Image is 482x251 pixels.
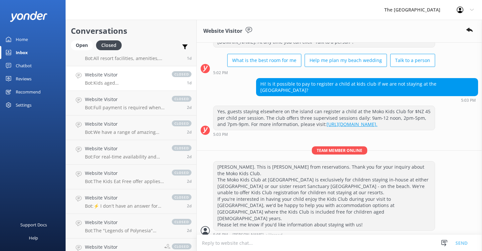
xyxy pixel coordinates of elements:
span: closed [172,219,191,225]
strong: 5:03 PM [461,98,476,102]
p: Bot: The Kids Eat Free offer applies when you book a Kids Eat Free deal at The [GEOGRAPHIC_DATA].... [85,178,165,184]
h4: Website Visitor [85,170,165,177]
h4: Website Visitor [85,194,165,201]
h4: Website Visitor [85,145,165,152]
span: Aug 23 2025 12:36am (UTC -10:00) Pacific/Honolulu [187,105,191,110]
div: Reviews [16,72,31,85]
div: Support Docs [20,218,47,231]
div: Inbox [16,46,28,59]
h4: Website Visitor [85,120,165,128]
strong: 5:05 PM [213,233,228,237]
span: Aug 22 2025 07:56pm (UTC -10:00) Pacific/Honolulu [187,203,191,209]
div: Chatbot [16,59,32,72]
strong: 5:03 PM [213,133,228,136]
h4: Website Visitor [85,243,159,251]
button: What is the best room for me [227,54,301,67]
a: Website VisitorBot:For real-time availability and accommodation bookings, please visit [URL][DOMA... [66,140,196,165]
h4: Website Visitor [85,71,165,78]
span: Aug 22 2025 11:39pm (UTC -10:00) Pacific/Honolulu [187,129,191,135]
span: Aug 22 2025 09:36pm (UTC -10:00) Pacific/Honolulu [187,178,191,184]
a: Website VisitorBot:Kids aged [DEMOGRAPHIC_DATA] can attend the Moko Kids Club.closed1d [66,66,196,91]
div: [PERSON_NAME]. This is [PERSON_NAME] from reservations. Thank you for your inquiry about the Moko... [213,161,435,230]
h2: Conversations [71,25,191,37]
span: closed [172,145,191,151]
h4: Website Visitor [85,219,165,226]
span: • Unread [266,233,282,237]
h4: Website Visitor [85,96,165,103]
div: Aug 23 2025 11:03pm (UTC -10:00) Pacific/Honolulu [213,132,435,136]
span: closed [172,170,191,176]
p: Bot: Full payment is required when you make your booking. [85,105,165,111]
div: Yes, guests staying elsewhere on the island can register a child at the Moko Kids Club for $NZ 45... [213,106,435,130]
p: Bot: The "Legends of Polynesia" Island Night Umu Feast and Drum Dance Show costs $NZ 99 per adult... [85,228,165,234]
a: Website VisitorBot:All resort facilities, amenities, and services, including the restaurant and p... [66,42,196,66]
a: Website VisitorBot:We have a range of amazing rooms for you to choose from. The best way to help ... [66,115,196,140]
div: Help [29,231,38,244]
span: Aug 23 2025 02:53pm (UTC -10:00) Pacific/Honolulu [187,55,191,61]
p: Bot: Kids aged [DEMOGRAPHIC_DATA] can attend the Moko Kids Club. [85,80,165,86]
span: Team member online [312,146,367,155]
span: Aug 22 2025 07:08pm (UTC -10:00) Pacific/Honolulu [187,228,191,233]
span: Aug 23 2025 10:04am (UTC -10:00) Pacific/Honolulu [187,80,191,86]
div: Home [16,33,28,46]
p: Bot: ⚡ I don't have an answer for that in my knowledge base. Please try and rephrase your questio... [85,203,165,209]
p: Bot: For real-time availability and accommodation bookings, please visit [URL][DOMAIN_NAME]. [85,154,165,160]
span: closed [172,194,191,200]
a: Closed [96,41,125,49]
strong: 5:02 PM [213,71,228,75]
p: Bot: We have a range of amazing rooms for you to choose from. The best way to help you decide on ... [85,129,165,135]
div: Open [71,40,93,50]
div: Aug 23 2025 11:05pm (UTC -10:00) Pacific/Honolulu [213,232,435,237]
span: [PERSON_NAME] [232,233,264,237]
button: Help me plan my beach wedding [305,54,387,67]
span: closed [172,243,191,249]
a: [URL][DOMAIN_NAME]. [327,121,377,127]
div: Aug 23 2025 11:03pm (UTC -10:00) Pacific/Honolulu [256,98,478,102]
span: closed [172,71,191,77]
div: Settings [16,98,31,112]
div: Recommend [16,85,41,98]
a: Open [71,41,96,49]
img: yonder-white-logo.png [10,11,48,22]
button: Talk to a person [390,54,435,67]
a: Website VisitorBot:⚡ I don't have an answer for that in my knowledge base. Please try and rephras... [66,189,196,214]
div: Hi! Is it possible to pay to register a child at kids club if we are not staying at the [GEOGRAPH... [256,78,478,96]
span: Aug 22 2025 10:56pm (UTC -10:00) Pacific/Honolulu [187,154,191,159]
a: Website VisitorBot:The Kids Eat Free offer applies when you book a Kids Eat Free deal at The [GEO... [66,165,196,189]
div: Aug 23 2025 11:02pm (UTC -10:00) Pacific/Honolulu [213,70,435,75]
span: closed [172,120,191,126]
span: closed [172,96,191,102]
a: Website VisitorBot:The "Legends of Polynesia" Island Night Umu Feast and Drum Dance Show costs $N... [66,214,196,239]
h3: Website Visitor [203,27,242,35]
p: Bot: All resort facilities, amenities, and services, including the restaurant and pool, are reser... [85,55,165,61]
a: Website VisitorBot:Full payment is required when you make your booking.closed2d [66,91,196,115]
div: Closed [96,40,122,50]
